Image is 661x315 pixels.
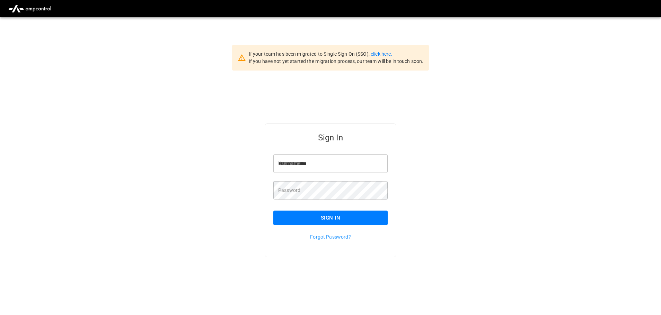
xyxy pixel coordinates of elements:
span: If you have not yet started the migration process, our team will be in touch soon. [249,58,424,64]
p: Forgot Password? [273,233,388,240]
img: ampcontrol.io logo [6,2,54,15]
button: Sign In [273,211,388,225]
a: click here. [371,51,392,57]
h5: Sign In [273,132,388,143]
span: If your team has been migrated to Single Sign On (SSO), [249,51,371,57]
